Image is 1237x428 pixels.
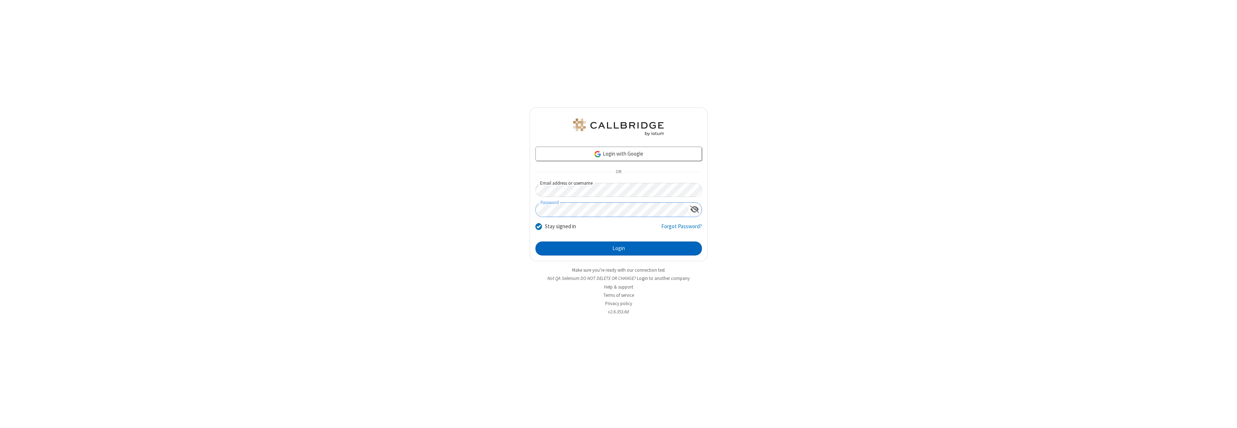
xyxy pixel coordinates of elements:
[688,203,702,216] div: Show password
[530,308,708,315] li: v2.6.353.6d
[572,267,665,273] a: Make sure you're ready with our connection test
[661,222,702,236] a: Forgot Password?
[530,275,708,282] li: Not QA Selenium DO NOT DELETE OR CHANGE?
[535,183,702,197] input: Email address or username
[603,292,634,298] a: Terms of service
[535,241,702,256] button: Login
[604,284,633,290] a: Help & support
[545,222,576,231] label: Stay signed in
[613,167,624,177] span: OR
[535,147,702,161] a: Login with Google
[572,119,665,136] img: QA Selenium DO NOT DELETE OR CHANGE
[605,300,632,307] a: Privacy policy
[594,150,602,158] img: google-icon.png
[1219,409,1232,423] iframe: Chat
[637,275,690,282] button: Login to another company
[536,203,688,217] input: Password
